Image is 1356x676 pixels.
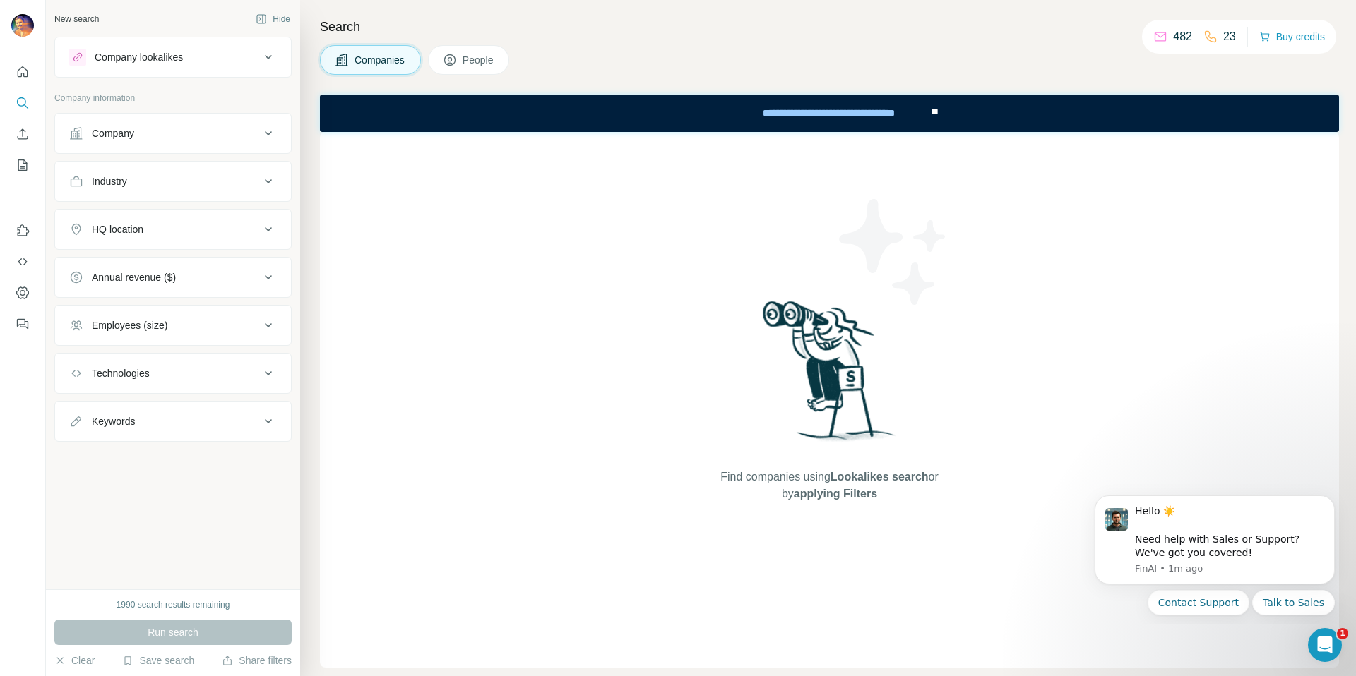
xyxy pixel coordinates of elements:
h4: Search [320,17,1339,37]
button: Share filters [222,653,292,668]
iframe: Intercom notifications message [1073,483,1356,624]
button: Enrich CSV [11,121,34,147]
button: My lists [11,152,34,178]
div: HQ location [92,222,143,236]
div: New search [54,13,99,25]
button: Search [11,90,34,116]
button: Buy credits [1259,27,1325,47]
span: Find companies using or by [716,469,942,502]
button: Use Surfe on LinkedIn [11,218,34,243]
button: Annual revenue ($) [55,260,291,294]
p: Company information [54,92,292,104]
div: Technologies [92,366,150,380]
div: 1990 search results remaining [117,598,230,611]
div: Keywords [92,414,135,428]
button: Hide [246,8,300,30]
p: 482 [1173,28,1192,45]
span: People [463,53,495,67]
button: Industry [55,164,291,198]
img: Surfe Illustration - Woman searching with binoculars [756,297,903,454]
span: 1 [1337,628,1348,639]
button: Keywords [55,404,291,438]
img: Avatar [11,14,34,37]
iframe: Banner [320,95,1339,132]
button: Save search [122,653,194,668]
span: Companies [355,53,406,67]
button: Technologies [55,356,291,390]
div: Company [92,126,134,140]
button: Dashboard [11,280,34,306]
div: Industry [92,174,127,188]
button: Clear [54,653,95,668]
button: Company lookalikes [55,40,291,74]
div: Employees (size) [92,318,167,332]
span: applying Filters [794,488,877,500]
button: HQ location [55,212,291,246]
img: Surfe Illustration - Stars [830,188,957,315]
button: Company [55,116,291,150]
button: Feedback [11,311,34,337]
button: Use Surfe API [11,249,34,274]
div: Company lookalikes [95,50,183,64]
button: Quick start [11,59,34,85]
p: 23 [1223,28,1236,45]
div: Annual revenue ($) [92,270,176,284]
button: Employees (size) [55,308,291,342]
span: Lookalikes search [831,471,929,483]
iframe: Intercom live chat [1308,628,1342,662]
